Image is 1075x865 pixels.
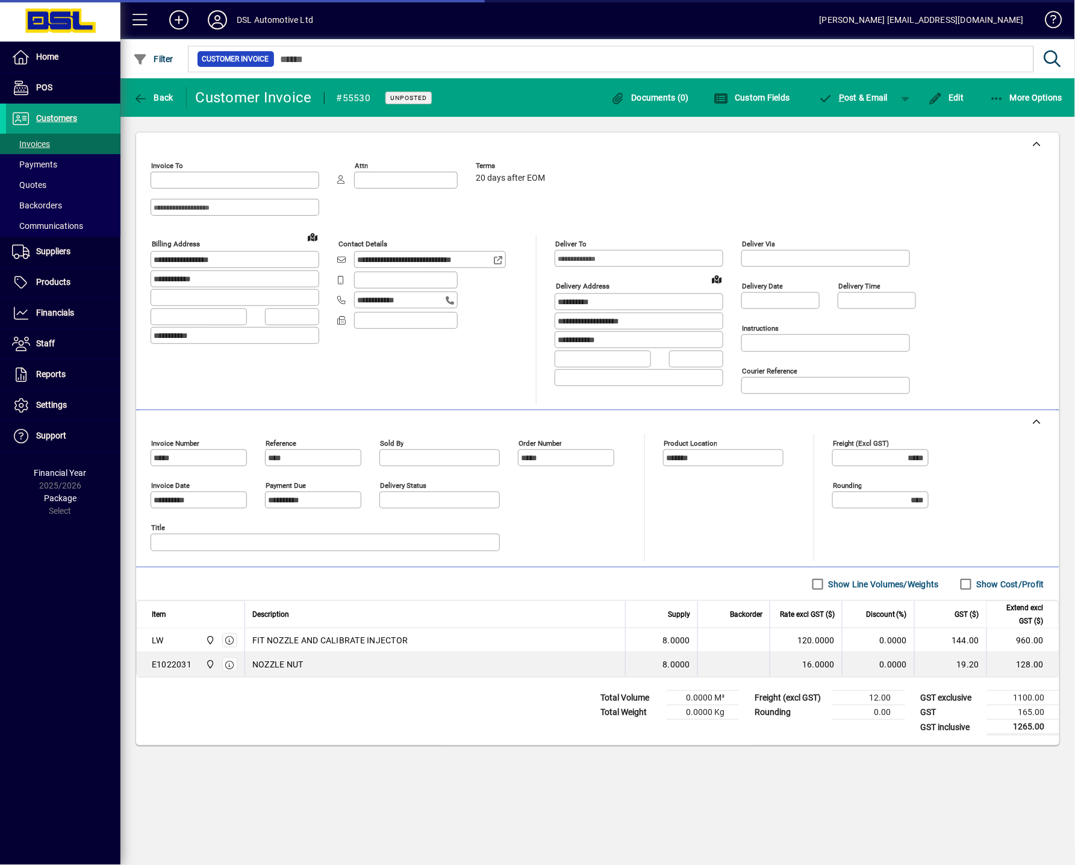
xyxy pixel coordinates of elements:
span: Rate excl GST ($) [780,608,835,621]
button: More Options [986,87,1066,108]
a: Financials [6,298,120,328]
span: Financials [36,308,74,317]
a: Products [6,267,120,298]
span: Item [152,608,166,621]
span: Extend excl GST ($) [994,601,1044,628]
div: E1022031 [152,658,192,670]
td: GST [915,705,987,720]
mat-label: Order number [519,439,562,448]
div: DSL Automotive Ltd [237,10,313,30]
label: Show Cost/Profit [974,578,1044,590]
span: Terms [476,162,548,170]
td: 0.00 [833,705,905,720]
a: Invoices [6,134,120,154]
button: Post & Email [812,87,894,108]
td: 0.0000 Kg [667,705,739,720]
a: Knowledge Base [1036,2,1060,42]
span: Products [36,277,70,287]
mat-label: Invoice number [151,439,199,448]
mat-label: Delivery status [380,481,426,490]
div: 120.0000 [777,634,835,646]
a: View on map [707,269,726,289]
td: 1100.00 [987,691,1059,705]
label: Show Line Volumes/Weights [826,578,939,590]
a: Home [6,42,120,72]
td: 0.0000 [842,628,914,652]
mat-label: Instructions [742,324,779,333]
span: Edit [928,93,964,102]
span: NOZZLE NUT [252,658,304,670]
button: Back [130,87,176,108]
a: Staff [6,329,120,359]
span: Back [133,93,173,102]
span: P [839,93,844,102]
span: Customer Invoice [202,53,269,65]
mat-label: Rounding [833,481,862,490]
div: [PERSON_NAME] [EMAIL_ADDRESS][DOMAIN_NAME] [820,10,1024,30]
div: LW [152,634,164,646]
span: Reports [36,369,66,379]
button: Profile [198,9,237,31]
a: Backorders [6,195,120,216]
span: Settings [36,400,67,410]
td: 0.0000 M³ [667,691,739,705]
div: 16.0000 [777,658,835,670]
mat-label: Delivery date [742,282,783,290]
span: Filter [133,54,173,64]
button: Edit [925,87,967,108]
mat-label: Sold by [380,439,404,448]
td: Freight (excl GST) [749,691,833,705]
div: Customer Invoice [196,88,312,107]
a: POS [6,73,120,103]
span: 8.0000 [663,634,691,646]
mat-label: Attn [355,161,368,170]
span: 20 days after EOM [476,173,545,183]
td: 1265.00 [987,720,1059,735]
span: Customers [36,113,77,123]
span: Discount (%) [866,608,907,621]
span: Support [36,431,66,440]
a: Payments [6,154,120,175]
td: GST exclusive [915,691,987,705]
mat-label: Payment due [266,481,306,490]
span: ost & Email [818,93,888,102]
a: Reports [6,360,120,390]
td: 19.20 [914,652,986,676]
td: 0.0000 [842,652,914,676]
span: Supply [668,608,690,621]
span: Payments [12,160,57,169]
span: Suppliers [36,246,70,256]
app-page-header-button: Back [120,87,187,108]
td: GST inclusive [915,720,987,735]
span: Home [36,52,58,61]
td: Rounding [749,705,833,720]
td: 960.00 [986,628,1059,652]
span: Documents (0) [611,93,689,102]
mat-label: Freight (excl GST) [833,439,889,448]
span: Unposted [390,94,427,102]
span: GST ($) [955,608,979,621]
span: Description [252,608,289,621]
span: 8.0000 [663,658,691,670]
span: POS [36,83,52,92]
td: 165.00 [987,705,1059,720]
td: 128.00 [986,652,1059,676]
a: Settings [6,390,120,420]
span: Invoices [12,139,50,149]
a: Support [6,421,120,451]
td: Total Volume [594,691,667,705]
td: Total Weight [594,705,667,720]
span: Central [202,658,216,671]
span: Financial Year [34,468,87,478]
span: Backorders [12,201,62,210]
span: More Options [989,93,1063,102]
span: Package [44,493,76,503]
mat-label: Title [151,523,165,532]
a: View on map [303,227,322,246]
td: 12.00 [833,691,905,705]
mat-label: Deliver To [555,240,587,248]
mat-label: Product location [664,439,717,448]
span: Quotes [12,180,46,190]
a: Suppliers [6,237,120,267]
button: Custom Fields [711,87,793,108]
